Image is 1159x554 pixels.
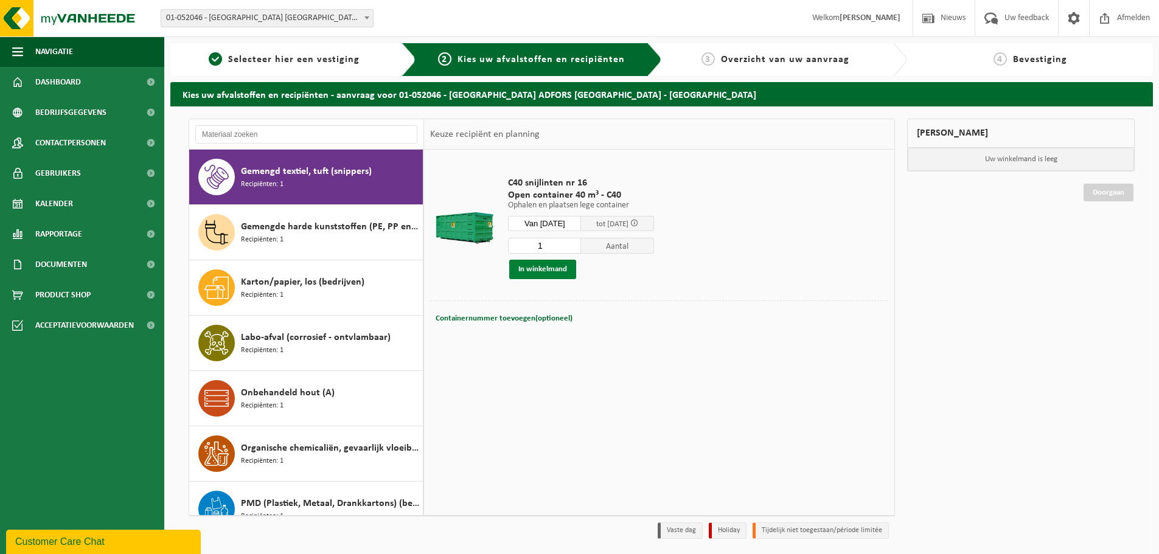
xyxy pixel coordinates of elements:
a: 1Selecteer hier een vestiging [176,52,392,67]
span: Kies uw afvalstoffen en recipiënten [458,55,625,64]
span: 01-052046 - SAINT-GOBAIN ADFORS BELGIUM - BUGGENHOUT [161,10,373,27]
a: Doorgaan [1084,184,1133,201]
span: Gemengde harde kunststoffen (PE, PP en PVC), recycleerbaar (industrieel) [241,220,420,234]
span: Overzicht van uw aanvraag [721,55,849,64]
iframe: chat widget [6,527,203,554]
span: Selecteer hier een vestiging [228,55,360,64]
span: 1 [209,52,222,66]
li: Holiday [709,522,747,539]
span: Aantal [581,238,654,254]
button: In winkelmand [509,260,576,279]
button: Gemengd textiel, tuft (snippers) Recipiënten: 1 [189,150,423,205]
span: Karton/papier, los (bedrijven) [241,275,364,289]
span: Kalender [35,189,73,219]
span: Recipiënten: 1 [241,400,284,412]
span: Dashboard [35,67,81,97]
span: Gebruikers [35,158,81,189]
h2: Kies uw afvalstoffen en recipiënten - aanvraag voor 01-052046 - [GEOGRAPHIC_DATA] ADFORS [GEOGRAP... [170,82,1153,106]
input: Selecteer datum [508,216,581,231]
span: C40 snijlinten nr 16 [508,177,654,189]
input: Materiaal zoeken [195,125,417,144]
span: 01-052046 - SAINT-GOBAIN ADFORS BELGIUM - BUGGENHOUT [161,9,374,27]
button: PMD (Plastiek, Metaal, Drankkartons) (bedrijven) Recipiënten: 1 [189,482,423,537]
span: Gemengd textiel, tuft (snippers) [241,164,372,179]
span: Documenten [35,249,87,280]
button: Containernummer toevoegen(optioneel) [434,310,574,327]
div: Keuze recipiënt en planning [424,119,546,150]
button: Gemengde harde kunststoffen (PE, PP en PVC), recycleerbaar (industrieel) Recipiënten: 1 [189,205,423,260]
span: Recipiënten: 1 [241,345,284,356]
span: Recipiënten: 1 [241,289,284,301]
li: Tijdelijk niet toegestaan/période limitée [753,522,889,539]
span: 4 [994,52,1007,66]
span: PMD (Plastiek, Metaal, Drankkartons) (bedrijven) [241,496,420,511]
span: Acceptatievoorwaarden [35,310,134,341]
span: Bevestiging [1013,55,1067,64]
strong: [PERSON_NAME] [840,13,900,23]
span: Navigatie [35,36,73,67]
span: Recipiënten: 1 [241,511,284,522]
span: Recipiënten: 1 [241,179,284,190]
div: [PERSON_NAME] [907,119,1135,148]
button: Labo-afval (corrosief - ontvlambaar) Recipiënten: 1 [189,316,423,371]
span: Product Shop [35,280,91,310]
button: Karton/papier, los (bedrijven) Recipiënten: 1 [189,260,423,316]
span: Labo-afval (corrosief - ontvlambaar) [241,330,391,345]
span: Rapportage [35,219,82,249]
button: Organische chemicaliën, gevaarlijk vloeibaar in kleinverpakking Recipiënten: 1 [189,426,423,482]
li: Vaste dag [658,522,703,539]
span: Onbehandeld hout (A) [241,386,335,400]
span: tot [DATE] [596,220,628,228]
span: Recipiënten: 1 [241,234,284,246]
span: 3 [701,52,715,66]
span: Bedrijfsgegevens [35,97,106,128]
span: Organische chemicaliën, gevaarlijk vloeibaar in kleinverpakking [241,441,420,455]
span: Contactpersonen [35,128,106,158]
p: Uw winkelmand is leeg [908,148,1134,171]
span: Containernummer toevoegen(optioneel) [436,314,573,322]
span: Open container 40 m³ - C40 [508,189,654,201]
p: Ophalen en plaatsen lege container [508,201,654,210]
span: Recipiënten: 1 [241,455,284,467]
span: 2 [438,52,451,66]
button: Onbehandeld hout (A) Recipiënten: 1 [189,371,423,426]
